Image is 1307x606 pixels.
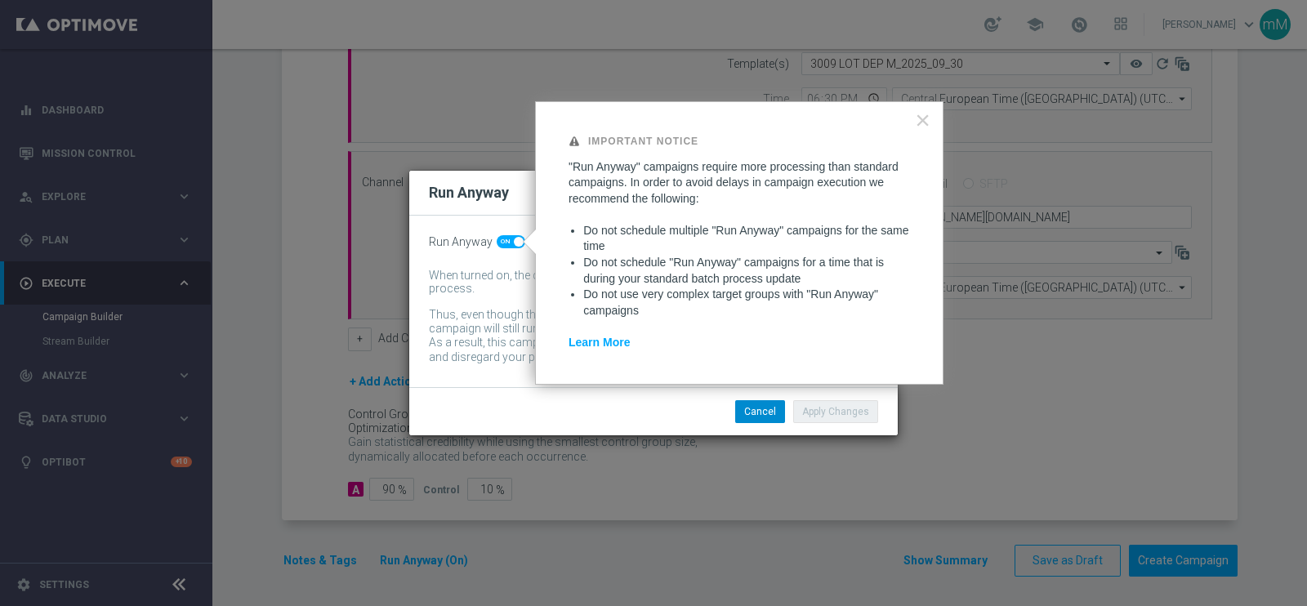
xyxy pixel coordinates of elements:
div: Thus, even though the batch-data process might not be complete by then, the campaign will still r... [429,308,854,336]
li: Do not use very complex target groups with "Run Anyway" campaigns [583,287,910,319]
a: Learn More [569,336,630,349]
span: Run Anyway [429,235,493,249]
div: As a result, this campaign might include customers whose data has been changed and disregard your... [429,336,854,368]
div: When turned on, the campaign will be executed regardless of your site's batch-data process. [429,269,854,296]
button: Close [915,107,930,133]
button: Apply Changes [793,400,878,423]
p: "Run Anyway" campaigns require more processing than standard campaigns. In order to avoid delays ... [569,159,910,207]
h2: Run Anyway [429,183,509,203]
strong: Important Notice [588,136,698,147]
li: Do not schedule "Run Anyway" campaigns for a time that is during your standard batch process update [583,255,910,287]
button: Cancel [735,400,785,423]
li: Do not schedule multiple "Run Anyway" campaigns for the same time [583,223,910,255]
